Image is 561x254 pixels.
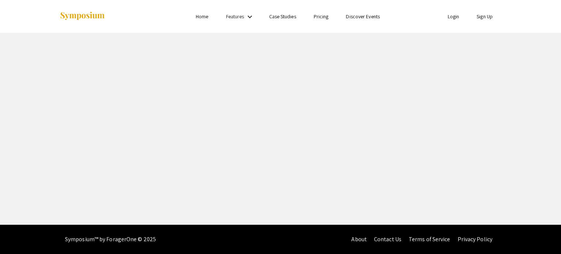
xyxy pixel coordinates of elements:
div: Symposium™ by ForagerOne © 2025 [65,225,156,254]
a: Sign Up [477,13,493,20]
a: Home [196,13,208,20]
mat-icon: Expand Features list [245,12,254,21]
a: About [351,235,367,243]
img: Symposium by ForagerOne [60,11,105,21]
a: Discover Events [346,13,380,20]
a: Contact Us [374,235,401,243]
a: Pricing [314,13,329,20]
a: Privacy Policy [458,235,492,243]
a: Terms of Service [409,235,450,243]
a: Features [226,13,244,20]
a: Case Studies [269,13,296,20]
a: Login [448,13,459,20]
